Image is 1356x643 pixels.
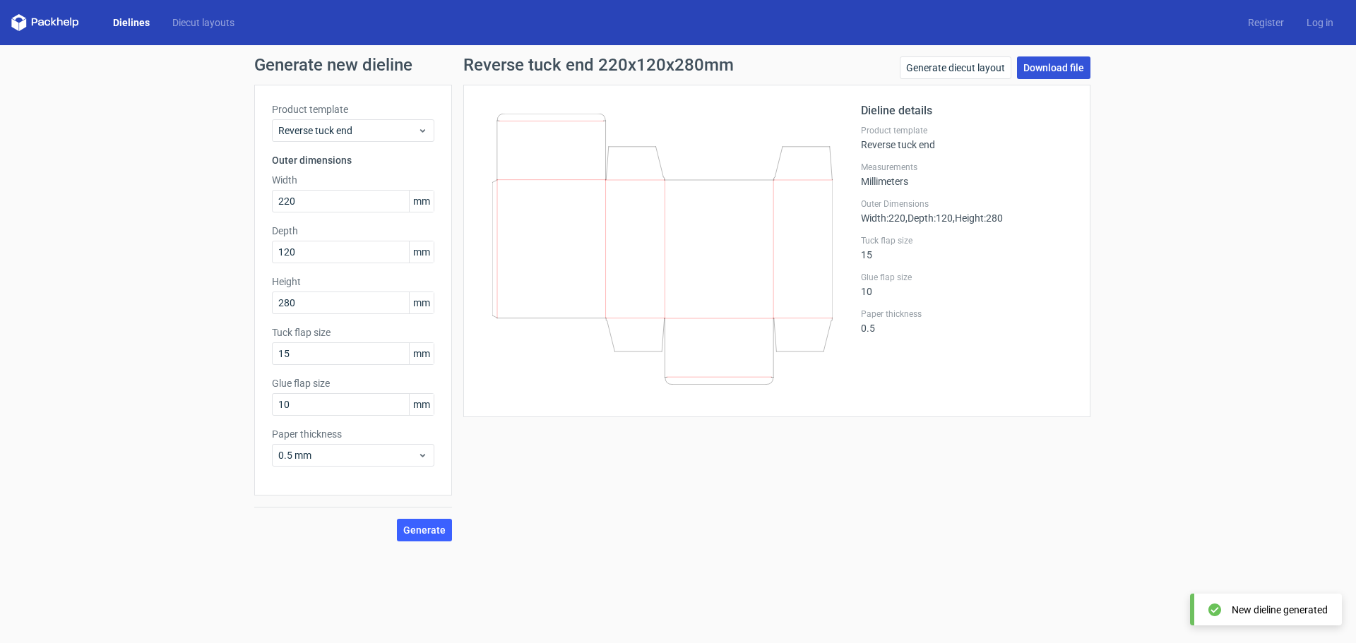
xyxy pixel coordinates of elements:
div: 15 [861,235,1073,260]
label: Width [272,173,434,187]
a: Diecut layouts [161,16,246,30]
span: mm [409,343,434,364]
span: mm [409,191,434,212]
div: 0.5 [861,308,1073,334]
span: mm [409,241,434,263]
div: New dieline generated [1232,603,1328,617]
h3: Outer dimensions [272,153,434,167]
div: Millimeters [861,162,1073,187]
span: 0.5 mm [278,448,417,462]
div: Reverse tuck end [861,125,1073,150]
label: Product template [861,125,1073,136]
label: Glue flap size [272,376,434,390]
span: Reverse tuck end [278,124,417,138]
label: Outer Dimensions [861,198,1073,210]
span: Width : 220 [861,212,905,224]
button: Generate [397,519,452,541]
a: Log in [1295,16,1345,30]
h2: Dieline details [861,102,1073,119]
label: Paper thickness [861,308,1073,320]
a: Download file [1017,56,1090,79]
span: , Depth : 120 [905,212,953,224]
div: 10 [861,272,1073,297]
label: Glue flap size [861,272,1073,283]
span: mm [409,292,434,313]
h1: Generate new dieline [254,56,1102,73]
label: Product template [272,102,434,116]
label: Height [272,275,434,289]
span: , Height : 280 [953,212,1003,224]
label: Measurements [861,162,1073,173]
label: Tuck flap size [272,325,434,339]
a: Generate diecut layout [900,56,1011,79]
h1: Reverse tuck end 220x120x280mm [463,56,734,73]
span: mm [409,394,434,415]
label: Tuck flap size [861,235,1073,246]
a: Dielines [102,16,161,30]
label: Depth [272,224,434,238]
span: Generate [403,525,446,535]
a: Register [1237,16,1295,30]
label: Paper thickness [272,427,434,441]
